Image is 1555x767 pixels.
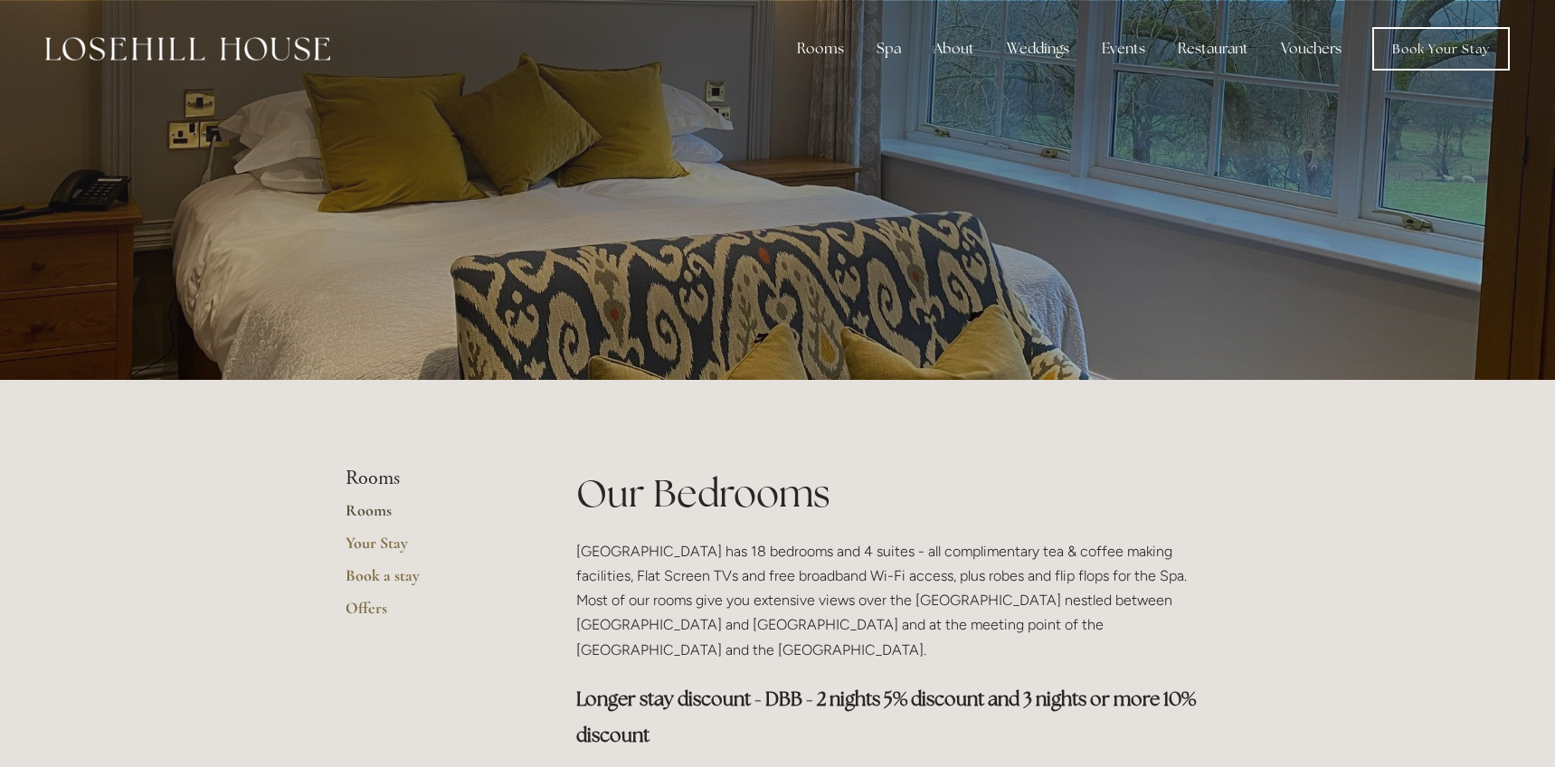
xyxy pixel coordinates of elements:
[1266,31,1356,67] a: Vouchers
[576,687,1199,747] strong: Longer stay discount - DBB - 2 nights 5% discount and 3 nights or more 10% discount
[1372,27,1510,71] a: Book Your Stay
[992,31,1084,67] div: Weddings
[1087,31,1160,67] div: Events
[862,31,915,67] div: Spa
[346,533,518,565] a: Your Stay
[919,31,989,67] div: About
[1163,31,1263,67] div: Restaurant
[346,565,518,598] a: Book a stay
[576,539,1210,662] p: [GEOGRAPHIC_DATA] has 18 bedrooms and 4 suites - all complimentary tea & coffee making facilities...
[782,31,858,67] div: Rooms
[576,467,1210,520] h1: Our Bedrooms
[45,37,330,61] img: Losehill House
[346,500,518,533] a: Rooms
[346,467,518,490] li: Rooms
[346,598,518,630] a: Offers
